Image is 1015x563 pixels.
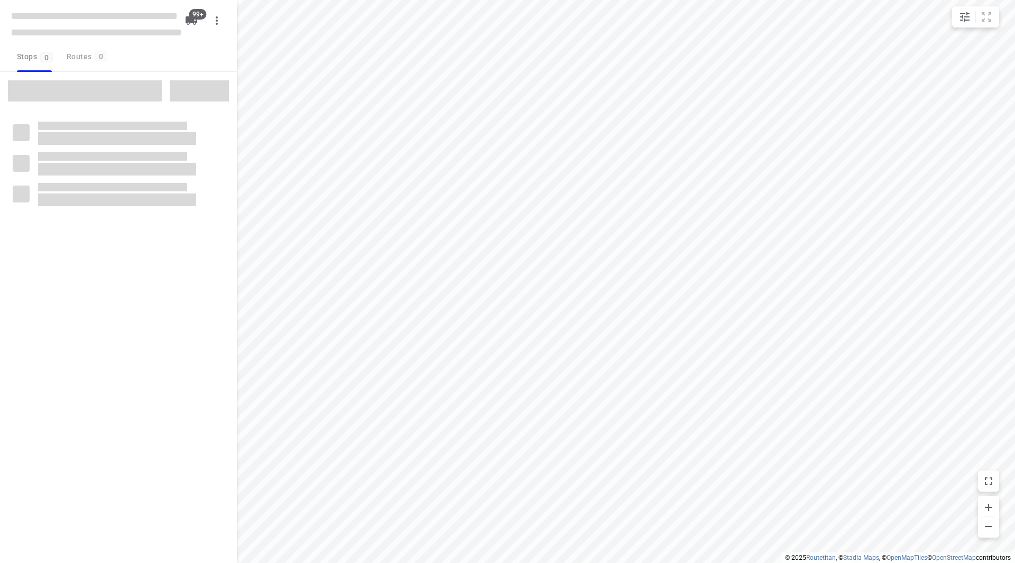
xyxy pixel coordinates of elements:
a: Stadia Maps [843,554,879,561]
div: small contained button group [952,6,999,27]
a: Routetitan [806,554,836,561]
a: OpenStreetMap [932,554,976,561]
a: OpenMapTiles [887,554,927,561]
li: © 2025 , © , © © contributors [785,554,1011,561]
button: Map settings [954,6,975,27]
